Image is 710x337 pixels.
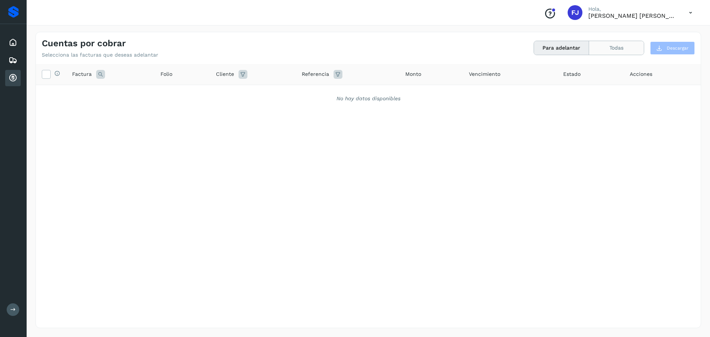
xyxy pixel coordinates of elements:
span: Vencimiento [469,70,500,78]
div: No hay datos disponibles [45,95,691,102]
div: Inicio [5,34,21,51]
button: Todas [589,41,644,55]
span: Folio [160,70,172,78]
div: Embarques [5,52,21,68]
p: Selecciona las facturas que deseas adelantar [42,52,158,58]
span: Cliente [216,70,234,78]
div: Cuentas por cobrar [5,70,21,86]
span: Referencia [302,70,329,78]
p: FABIAN JESUS MORALES VAZQUEZ [588,12,677,19]
button: Para adelantar [534,41,589,55]
span: Factura [72,70,92,78]
p: Hola, [588,6,677,12]
span: Descargar [667,45,689,51]
button: Descargar [650,41,695,55]
h4: Cuentas por cobrar [42,38,126,49]
span: Estado [563,70,581,78]
span: Monto [405,70,421,78]
span: Acciones [630,70,652,78]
